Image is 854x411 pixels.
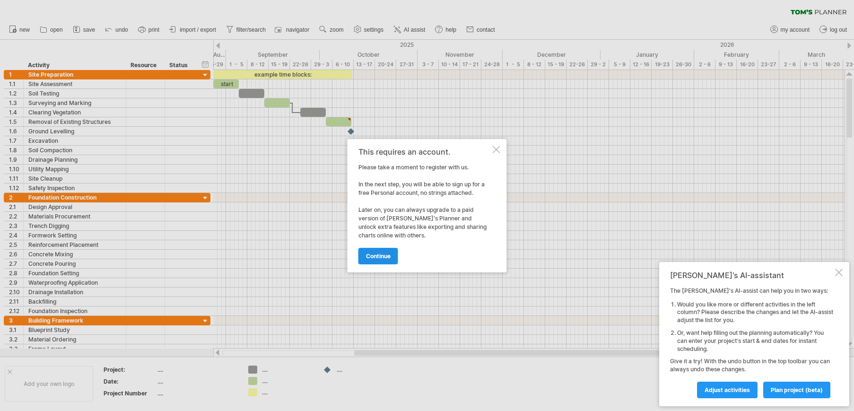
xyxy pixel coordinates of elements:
[366,253,391,260] span: continue
[697,382,758,398] a: Adjust activities
[358,148,491,264] div: Please take a moment to register with us. In the next step, you will be able to sign up for a fre...
[705,386,750,394] span: Adjust activities
[358,148,491,156] div: This requires an account.
[763,382,830,398] a: plan project (beta)
[771,386,823,394] span: plan project (beta)
[670,287,833,398] div: The [PERSON_NAME]'s AI-assist can help you in two ways: Give it a try! With the undo button in th...
[677,301,833,324] li: Would you like more or different activities in the left column? Please describe the changes and l...
[670,271,833,280] div: [PERSON_NAME]'s AI-assistant
[677,329,833,353] li: Or, want help filling out the planning automatically? You can enter your project's start & end da...
[358,248,398,264] a: continue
